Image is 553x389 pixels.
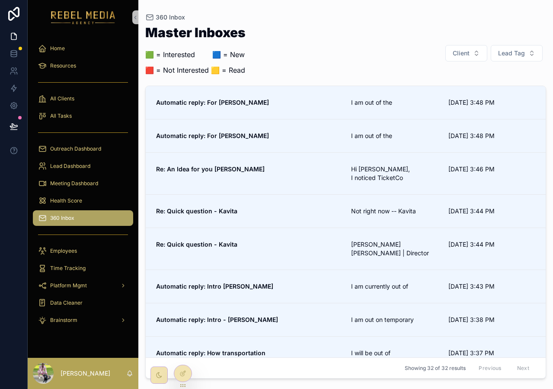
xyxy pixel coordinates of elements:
span: [DATE] 3:43 PM [448,282,535,291]
span: Brainstorm [50,317,77,324]
a: Brainstorm [33,312,133,328]
span: All Tasks [50,113,72,119]
span: [DATE] 3:48 PM [448,132,535,140]
a: Re: Quick question - Kavita[PERSON_NAME] [PERSON_NAME] | Director[DATE] 3:44 PM [146,228,546,270]
strong: Re: Quick question - Kavita [156,207,237,215]
a: Outreach Dashboard [33,141,133,157]
strong: Automatic reply: For [PERSON_NAME] [156,132,269,139]
span: Data Cleaner [50,299,83,306]
span: [DATE] 3:48 PM [448,98,535,107]
span: Hi [PERSON_NAME], I noticed TicketCo [351,165,438,182]
a: All Tasks [33,108,133,124]
strong: Automatic reply: For [PERSON_NAME] [156,99,269,106]
span: Health Score [50,197,82,204]
strong: Automatic reply: How transportation companies leaders cut through IT noise [156,349,275,365]
span: Resources [50,62,76,69]
span: Home [50,45,65,52]
img: App logo [51,10,115,24]
a: Lead Dashboard [33,158,133,174]
span: Showing 32 of 32 results [405,365,466,372]
a: Re: An Idea for you [PERSON_NAME]Hi [PERSON_NAME], I noticed TicketCo[DATE] 3:46 PM [146,152,546,194]
button: Select Button [445,45,487,61]
span: Client [453,49,470,58]
span: Time Tracking [50,265,86,272]
span: [DATE] 3:44 PM [448,207,535,215]
a: Health Score [33,193,133,209]
a: Resources [33,58,133,74]
h1: Master Inboxes [145,26,246,39]
a: All Clients [33,91,133,106]
strong: Re: Quick question - Kavita [156,241,237,248]
span: [DATE] 3:38 PM [448,315,535,324]
a: Data Cleaner [33,295,133,311]
a: Re: Quick question - KavitaNot right now -- Kavita[DATE] 3:44 PM [146,194,546,228]
span: Not right now -- Kavita [351,207,438,215]
span: [DATE] 3:37 PM [448,349,535,357]
span: Meeting Dashboard [50,180,98,187]
span: Platform Mgmt [50,282,87,289]
a: Home [33,41,133,56]
a: 360 Inbox [145,13,185,22]
span: 360 Inbox [156,13,185,22]
span: [PERSON_NAME] [PERSON_NAME] | Director [351,240,438,257]
span: All Clients [50,95,74,102]
button: Select Button [491,45,543,61]
a: 360 Inbox [33,210,133,226]
span: I am out of the [351,98,438,107]
span: I am currently out of [351,282,438,291]
a: Employees [33,243,133,259]
span: Outreach Dashboard [50,145,101,152]
span: 360 Inbox [50,215,74,222]
span: Lead Tag [498,49,525,58]
span: Lead Dashboard [50,163,90,170]
strong: Automatic reply: Intro - [PERSON_NAME] [156,316,278,323]
strong: Re: An Idea for you [PERSON_NAME] [156,165,265,173]
span: Employees [50,248,77,254]
span: [DATE] 3:44 PM [448,240,535,249]
strong: Automatic reply: Intro [PERSON_NAME] [156,283,273,290]
a: Automatic reply: For [PERSON_NAME]I am out of the[DATE] 3:48 PM [146,119,546,152]
p: 🟥 = Not Interested 🟨 = Read [145,65,246,75]
p: [PERSON_NAME] [61,369,110,378]
a: Automatic reply: Intro [PERSON_NAME]I am currently out of[DATE] 3:43 PM [146,270,546,303]
a: Automatic reply: Intro - [PERSON_NAME]I am out on temporary[DATE] 3:38 PM [146,303,546,336]
a: Automatic reply: For [PERSON_NAME]I am out of the[DATE] 3:48 PM [146,86,546,119]
p: 🟩 = Interested ‎ ‎ ‎ ‎ ‎ ‎‎ ‎ 🟦 = New [145,49,246,60]
a: Platform Mgmt [33,278,133,293]
div: scrollable content [28,35,138,339]
span: I will be out of [351,349,438,357]
a: Time Tracking [33,260,133,276]
span: I am out of the [351,132,438,140]
span: I am out on temporary [351,315,438,324]
span: [DATE] 3:46 PM [448,165,535,174]
a: Automatic reply: How transportation companies leaders cut through IT noiseI will be out of[DATE] ... [146,336,546,378]
a: Meeting Dashboard [33,176,133,191]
